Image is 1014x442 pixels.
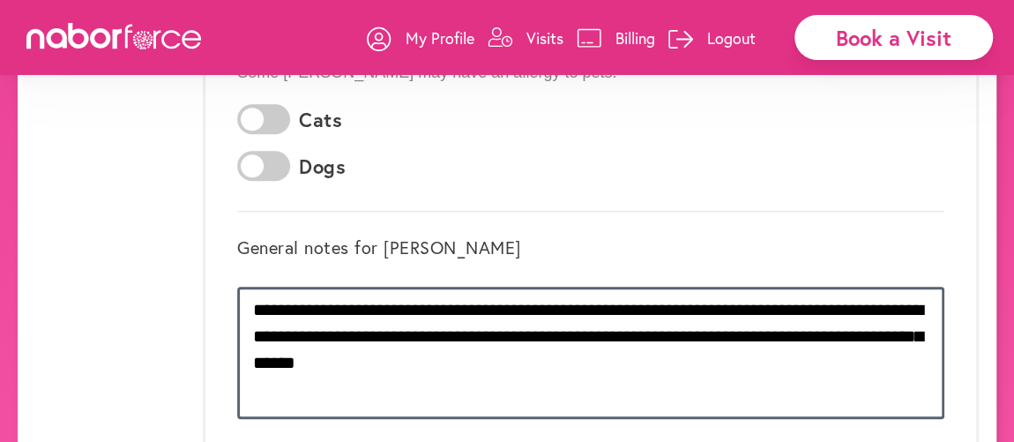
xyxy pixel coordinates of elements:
a: My Profile [367,11,474,64]
p: Logout [707,27,756,49]
label: Dogs [299,155,346,178]
p: Visits [526,27,563,49]
label: General notes for [PERSON_NAME] [237,237,521,258]
a: Logout [668,11,756,64]
div: Book a Visit [794,15,993,60]
p: Billing [615,27,655,49]
label: Cats [299,109,342,131]
p: My Profile [406,27,474,49]
a: Visits [488,11,563,64]
a: Billing [577,11,655,64]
